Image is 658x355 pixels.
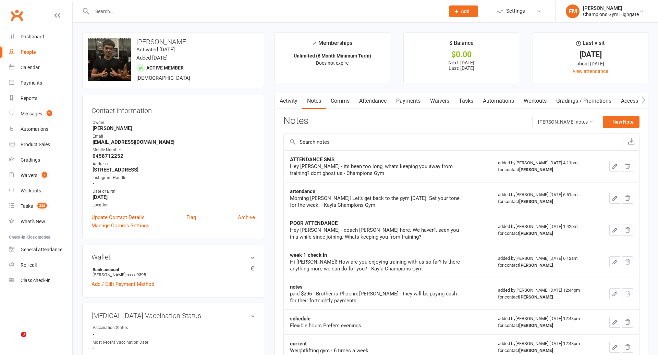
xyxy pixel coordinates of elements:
[566,4,580,18] div: EM
[283,116,308,128] h3: Notes
[127,272,146,277] span: xxxx 9395
[326,93,354,109] a: Comms
[21,142,50,147] div: Product Sales
[7,332,23,348] iframe: Intercom live chat
[136,55,168,61] time: Added [DATE]
[21,157,40,163] div: Gradings
[93,267,252,272] strong: Bank account
[92,312,255,319] h3: [MEDICAL_DATA] Vaccination Status
[93,325,149,331] div: Vaccination Status
[302,93,326,109] a: Notes
[290,258,461,272] div: Hi [PERSON_NAME]! How are you enjoying training with us so far? Is there anything more we can do ...
[21,188,41,193] div: Workouts
[391,93,425,109] a: Payments
[9,168,72,183] a: Waivers 2
[498,255,592,269] div: added by [PERSON_NAME] [DATE] 6:12am
[88,38,131,81] img: image1750470754.png
[506,3,525,19] span: Settings
[9,75,72,91] a: Payments
[8,7,25,24] a: Clubworx
[519,348,553,353] strong: [PERSON_NAME]
[93,202,255,208] div: Location
[498,294,592,301] div: for contact
[551,93,616,109] a: Gradings / Promotions
[21,278,51,283] div: Class check-in
[42,172,47,178] span: 2
[449,5,478,17] button: Add
[93,153,255,159] strong: 0458712252
[93,346,255,352] strong: -
[498,347,592,354] div: for contact
[603,116,639,128] button: + New Note
[93,180,255,187] strong: -
[21,49,36,55] div: People
[47,110,52,116] span: 3
[583,5,639,11] div: [PERSON_NAME]
[290,284,303,290] strong: notes
[37,203,47,208] span: 238
[9,122,72,137] a: Automations
[539,60,642,67] div: about [DATE]
[21,34,44,39] div: Dashboard
[21,219,45,224] div: What's New
[312,40,317,47] i: ✓
[9,91,72,106] a: Reports
[93,188,255,195] div: Date of Birth
[583,11,639,17] div: Champions Gym Highgate
[21,80,42,86] div: Payments
[21,111,42,116] div: Messages
[519,323,553,328] strong: [PERSON_NAME]
[290,195,461,208] div: Morning [PERSON_NAME]! Let’s get back to the gym [DATE]. Set your tone for the week. - Kayla Cham...
[316,60,349,66] span: Does not expire
[498,191,592,205] div: added by [PERSON_NAME] [DATE] 6:51am
[498,340,592,354] div: added by [PERSON_NAME] [DATE] 12:43pm
[532,116,601,128] button: [PERSON_NAME] notes
[9,242,72,257] a: General attendance kiosk mode
[92,104,255,114] h3: Contact information
[92,266,255,278] li: [PERSON_NAME]
[539,51,642,58] div: [DATE]
[9,273,72,288] a: Class kiosk mode
[461,9,470,14] span: Add
[92,213,145,221] a: Update Contact Details
[93,147,255,153] div: Mobile Number
[576,39,605,51] div: Last visit
[93,139,255,145] strong: [EMAIL_ADDRESS][DOMAIN_NAME]
[21,203,33,209] div: Tasks
[354,93,391,109] a: Attendance
[498,315,592,329] div: added by [PERSON_NAME] [DATE] 12:43pm
[93,194,255,200] strong: [DATE]
[88,38,258,46] h3: [PERSON_NAME]
[284,134,623,150] input: Search notes
[136,75,190,81] span: [DEMOGRAPHIC_DATA]
[290,188,315,194] strong: attendance
[290,341,307,347] strong: current
[454,93,478,109] a: Tasks
[290,163,461,177] div: Hey [PERSON_NAME] - its been too long, whats keeping you away from training? dont ghost us - Cham...
[573,68,608,74] a: view attendance
[519,294,553,300] strong: [PERSON_NAME]
[93,119,255,126] div: Owner
[498,198,592,205] div: for contact
[186,213,196,221] a: Flag
[312,39,352,51] div: Memberships
[9,257,72,273] a: Roll call
[498,287,592,301] div: added by [PERSON_NAME] [DATE] 12:44pm
[519,167,553,172] strong: [PERSON_NAME]
[9,183,72,199] a: Workouts
[498,160,592,173] div: added by [PERSON_NAME] [DATE] 4:11pm
[410,60,513,71] p: Next: [DATE] Last: [DATE]
[93,339,149,346] div: Most Recent Vaccination Date
[294,53,371,59] strong: Unlimited (6 Month Minimum Term)
[290,347,461,354] div: Weightlifting gym - 6 times a week
[93,125,255,131] strong: [PERSON_NAME]
[21,173,37,178] div: Waivers
[21,126,48,132] div: Automations
[238,213,255,221] a: Archive
[519,93,551,109] a: Workouts
[290,290,461,304] div: paid $296 - Brother is Phoenix [PERSON_NAME] - they will be paying cash for their fortnightly pay...
[9,152,72,168] a: Gradings
[9,199,72,214] a: Tasks 238
[9,45,72,60] a: People
[21,96,37,101] div: Reports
